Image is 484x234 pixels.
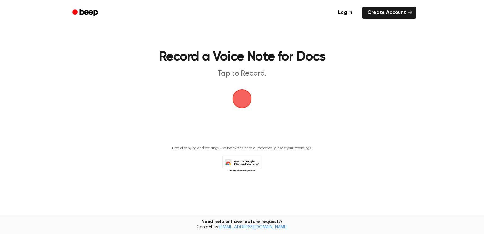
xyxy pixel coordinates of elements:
a: [EMAIL_ADDRESS][DOMAIN_NAME] [219,225,288,230]
span: Contact us [4,225,480,231]
a: Log in [332,5,359,20]
a: Create Account [362,7,416,19]
button: Beep Logo [233,89,251,108]
h1: Record a Voice Note for Docs [81,50,403,64]
a: Beep [68,7,104,19]
p: Tap to Record. [121,69,363,79]
p: Tired of copying and pasting? Use the extension to automatically insert your recordings. [172,146,312,151]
